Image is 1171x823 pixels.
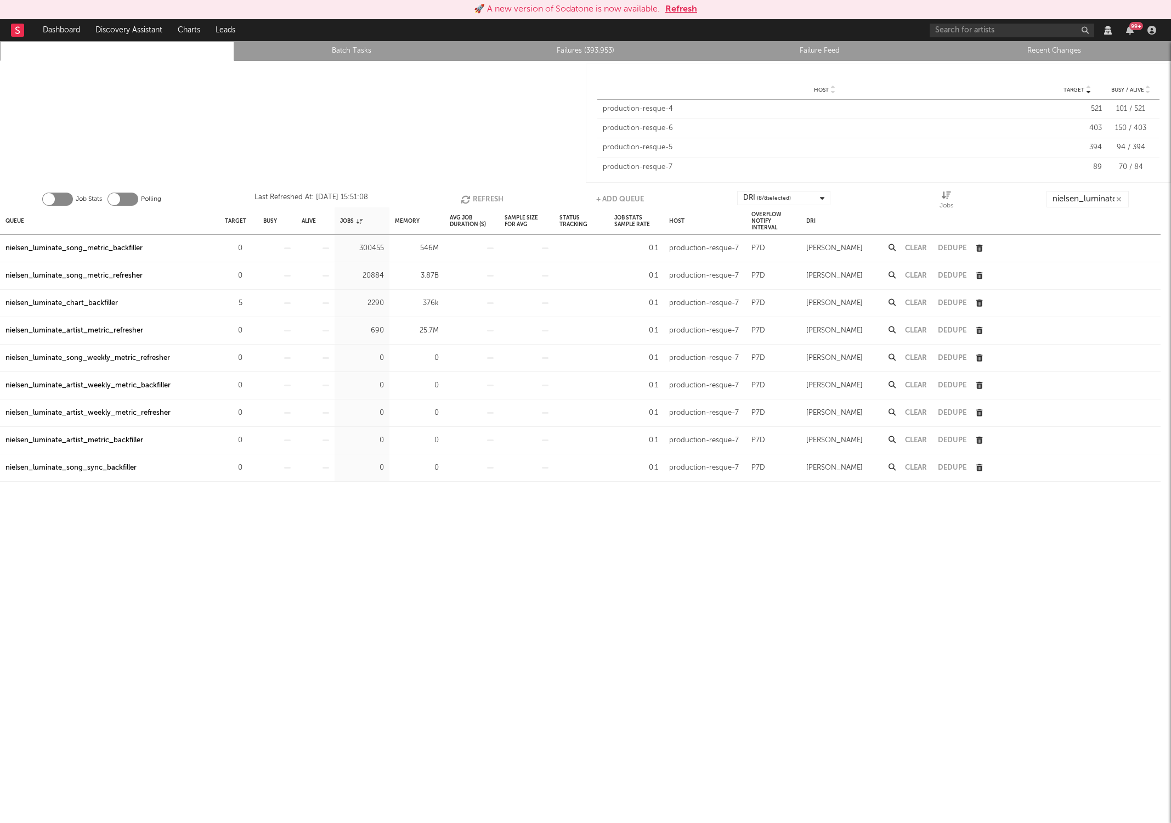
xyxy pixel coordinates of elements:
div: DRI [743,191,791,205]
div: P7D [751,461,765,475]
button: + Add Queue [596,191,644,207]
div: [PERSON_NAME] [806,242,863,255]
a: nielsen_luminate_song_metric_backfiller [5,242,143,255]
div: 0 [395,461,439,475]
div: [PERSON_NAME] [806,324,863,337]
div: 0 [395,352,439,365]
span: Host [814,87,829,93]
a: nielsen_luminate_song_sync_backfiller [5,461,137,475]
div: [PERSON_NAME] [806,461,863,475]
div: 0 [225,461,242,475]
div: P7D [751,407,765,420]
button: Clear [905,409,927,416]
div: 300455 [340,242,384,255]
div: 690 [340,324,384,337]
a: Failure Feed [709,44,931,58]
div: 25.7M [395,324,439,337]
button: Clear [905,354,927,362]
div: P7D [751,324,765,337]
div: Jobs [340,209,363,233]
button: Dedupe [938,272,966,279]
span: ( 8 / 8 selected) [757,191,791,205]
div: 0 [395,379,439,392]
div: 376k [395,297,439,310]
div: nielsen_luminate_artist_weekly_metric_backfiller [5,379,171,392]
div: production-resque-7 [669,407,739,420]
a: nielsen_luminate_song_metric_refresher [5,269,143,283]
a: Dashboard [35,19,88,41]
div: P7D [751,434,765,447]
div: production-resque-6 [603,123,1048,134]
button: Dedupe [938,464,966,471]
input: Search... [1046,191,1129,207]
div: 101 / 521 [1107,104,1154,115]
div: 70 / 84 [1107,162,1154,173]
div: [PERSON_NAME] [806,379,863,392]
div: 0.1 [614,352,658,365]
div: 99 + [1129,22,1143,30]
a: Batch Tasks [240,44,462,58]
a: nielsen_luminate_artist_metric_backfiller [5,434,143,447]
div: production-resque-4 [603,104,1048,115]
div: P7D [751,269,765,283]
div: 0.1 [614,379,658,392]
div: 3.87B [395,269,439,283]
div: 394 [1053,142,1102,153]
div: 0 [340,352,384,365]
a: nielsen_luminate_artist_weekly_metric_refresher [5,407,171,420]
button: Clear [905,464,927,471]
div: Host [669,209,685,233]
span: Target [1063,87,1084,93]
div: Avg Job Duration (s) [450,209,494,233]
div: production-resque-7 [669,269,739,283]
div: Busy [263,209,277,233]
button: Refresh [665,3,697,16]
div: 0 [225,324,242,337]
input: Search for artists [930,24,1094,37]
label: Job Stats [76,193,102,206]
div: 0 [225,434,242,447]
div: production-resque-7 [669,434,739,447]
div: 0 [395,434,439,447]
div: P7D [751,379,765,392]
a: nielsen_luminate_artist_metric_refresher [5,324,143,337]
div: 0 [340,434,384,447]
a: Failures (393,953) [474,44,697,58]
div: 0 [225,379,242,392]
div: P7D [751,297,765,310]
div: Overflow Notify Interval [751,209,795,233]
div: 0.1 [614,434,658,447]
button: Clear [905,382,927,389]
div: Target [225,209,246,233]
a: nielsen_luminate_song_weekly_metric_refresher [5,352,170,365]
div: Queue [5,209,24,233]
button: Clear [905,272,927,279]
button: Dedupe [938,382,966,389]
div: production-resque-7 [669,379,739,392]
div: [PERSON_NAME] [806,269,863,283]
div: 89 [1053,162,1102,173]
div: Alive [302,209,316,233]
button: Clear [905,300,927,307]
div: 0 [395,407,439,420]
a: Queue Stats [6,44,228,58]
div: 403 [1053,123,1102,134]
div: production-resque-7 [669,297,739,310]
span: Busy / Alive [1111,87,1144,93]
a: Discovery Assistant [88,19,170,41]
div: production-resque-7 [669,324,739,337]
div: P7D [751,352,765,365]
div: [PERSON_NAME] [806,407,863,420]
div: production-resque-7 [669,242,739,255]
div: 0 [225,407,242,420]
button: Clear [905,437,927,444]
div: Jobs [940,199,953,212]
button: Dedupe [938,409,966,416]
div: Last Refreshed At: [DATE] 15:51:08 [254,191,368,207]
div: Job Stats Sample Rate [614,209,658,233]
button: Dedupe [938,245,966,252]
